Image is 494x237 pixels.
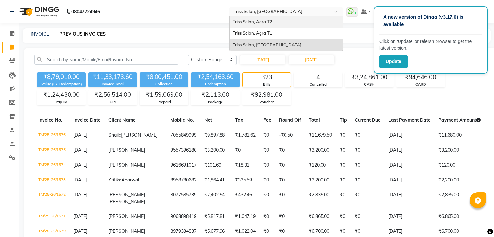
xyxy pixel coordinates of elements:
td: TM/25-26/1571 [34,209,70,224]
input: End Date [289,55,334,64]
td: ₹0 [260,158,275,173]
div: ₹2,54,163.60 [191,72,240,81]
div: Redemption [191,81,240,87]
td: ₹3,200.00 [305,143,336,158]
span: Tip [340,117,347,123]
span: [DATE] [73,162,87,168]
span: Last Payment Date [388,117,431,123]
span: [PERSON_NAME] [108,228,145,234]
td: ₹0 [260,173,275,188]
span: Client Name [108,117,136,123]
img: CA Vineet Rana [422,6,433,17]
td: TM/25-26/1574 [34,158,70,173]
td: ₹2,835.00 [305,188,336,209]
td: ₹1,864.41 [200,173,231,188]
td: ₹120.00 [305,158,336,173]
span: Net [204,117,212,123]
span: Triss Salon, Agra T1 [233,31,272,36]
span: [PERSON_NAME] [108,147,145,153]
div: Collection [140,81,188,87]
td: ₹2,200.00 [435,173,485,188]
td: ₹432.46 [231,188,260,209]
span: Triss Salon, Agra T2 [233,19,272,24]
td: TM/25-26/1575 [34,143,70,158]
span: Mobile No. [171,117,194,123]
td: ₹6,865.00 [305,209,336,224]
td: 7055849999 [167,128,200,143]
div: UPI [89,99,137,105]
div: ₹8,79,010.00 [37,72,86,81]
a: PREVIOUS INVOICES [57,29,108,40]
td: ₹0 [275,209,305,224]
span: Payment Amount [438,117,481,123]
td: 9616691017 [167,158,200,173]
div: Cancelled [294,82,342,87]
span: [DATE] [73,177,87,183]
div: ₹11,33,173.60 [88,72,137,81]
td: 8958780682 [167,173,200,188]
span: Invoice No. [38,117,62,123]
td: ₹0 [351,173,385,188]
p: A new version of Dingg (v3.17.0) is available [383,13,478,28]
td: ₹0 [336,158,351,173]
td: ₹0 [260,143,275,158]
td: ₹0 [260,188,275,209]
div: CASH [345,82,393,87]
td: ₹3,200.00 [200,143,231,158]
td: ₹3,200.00 [435,143,485,158]
div: ₹1,24,430.00 [37,90,85,99]
span: [DATE] [73,147,87,153]
b: 08047224946 [71,3,100,21]
td: TM/25-26/1572 [34,188,70,209]
td: ₹0 [336,173,351,188]
div: ₹8,00,451.00 [140,72,188,81]
span: Fee [263,117,271,123]
td: ₹0 [336,188,351,209]
span: Kritika [108,177,121,183]
td: [DATE] [385,188,435,209]
td: 8077585739 [167,188,200,209]
ng-dropdown-panel: Options list [229,16,343,51]
td: 9068898419 [167,209,200,224]
td: ₹0 [275,158,305,173]
span: Triss Salon, [GEOGRAPHIC_DATA] [233,42,301,47]
div: ₹92,981.00 [243,90,291,99]
div: 4 [294,73,342,82]
td: ₹1,047.19 [231,209,260,224]
img: logo [17,3,61,21]
td: ₹0 [351,143,385,158]
div: Bills [243,82,291,87]
div: ₹1,59,069.00 [140,90,188,99]
td: [DATE] [385,173,435,188]
td: ₹18.31 [231,158,260,173]
div: 323 [243,73,291,82]
td: [DATE] [385,143,435,158]
td: ₹0 [275,173,305,188]
input: Start Date [240,55,285,64]
div: ₹3,24,861.00 [345,73,393,82]
td: ₹0 [260,128,275,143]
td: ₹0 [351,188,385,209]
span: [PERSON_NAME] [108,192,145,198]
td: ₹0 [275,188,305,209]
span: Tax [235,117,243,123]
td: ₹0 [351,158,385,173]
td: ₹0 [275,143,305,158]
span: [DATE] [73,192,87,198]
div: Value (Ex. Redemption) [37,81,86,87]
td: ₹0 [336,209,351,224]
td: 9557396180 [167,143,200,158]
td: ₹0 [336,143,351,158]
td: TM/25-26/1576 [34,128,70,143]
td: ₹1,781.62 [231,128,260,143]
button: Update [379,55,408,68]
div: Invoice Total [88,81,137,87]
td: ₹120.00 [435,158,485,173]
td: -₹0.50 [275,128,305,143]
span: [DATE] [73,228,87,234]
div: Voucher [243,99,291,105]
input: Search by Name/Mobile/Email/Invoice No [34,55,178,65]
span: Agarwal [121,177,139,183]
span: Round Off [279,117,301,123]
td: ₹0 [351,209,385,224]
